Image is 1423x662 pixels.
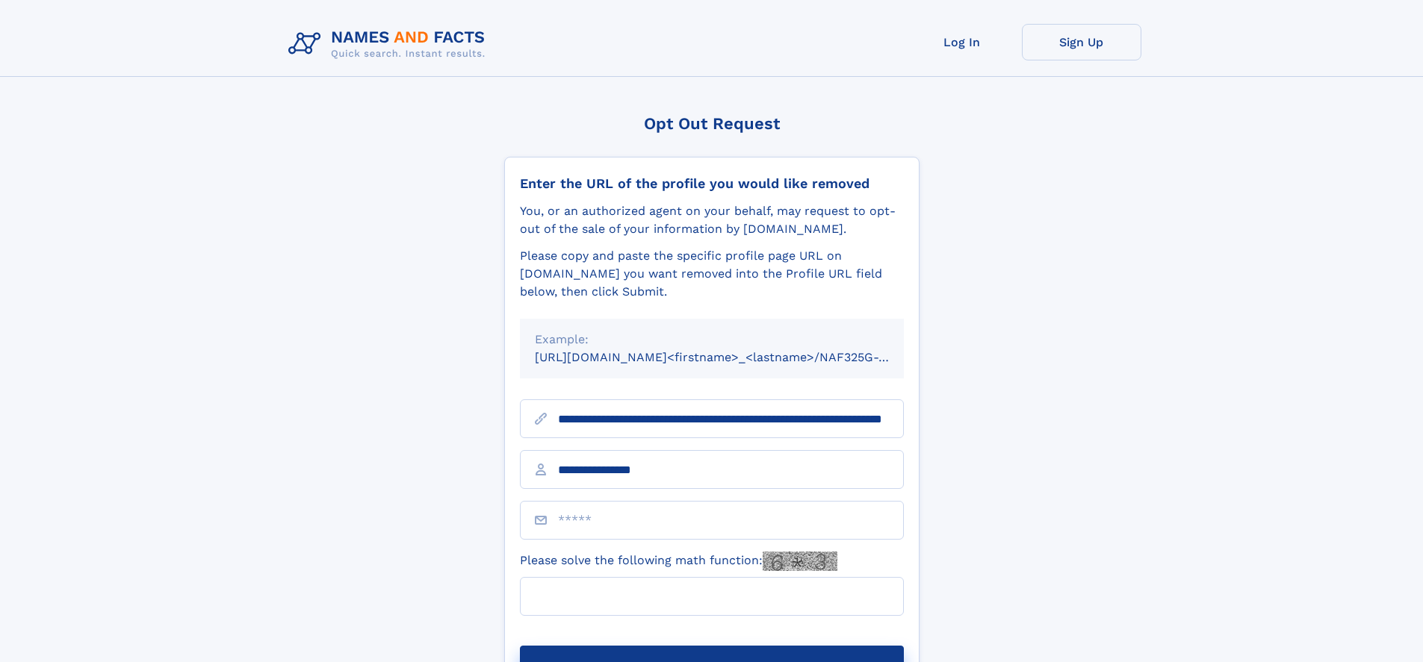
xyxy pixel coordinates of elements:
[535,350,932,364] small: [URL][DOMAIN_NAME]<firstname>_<lastname>/NAF325G-xxxxxxxx
[504,114,920,133] div: Opt Out Request
[282,24,497,64] img: Logo Names and Facts
[902,24,1022,60] a: Log In
[535,331,889,349] div: Example:
[520,202,904,238] div: You, or an authorized agent on your behalf, may request to opt-out of the sale of your informatio...
[520,552,837,571] label: Please solve the following math function:
[520,175,904,192] div: Enter the URL of the profile you would like removed
[1022,24,1141,60] a: Sign Up
[520,247,904,301] div: Please copy and paste the specific profile page URL on [DOMAIN_NAME] you want removed into the Pr...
